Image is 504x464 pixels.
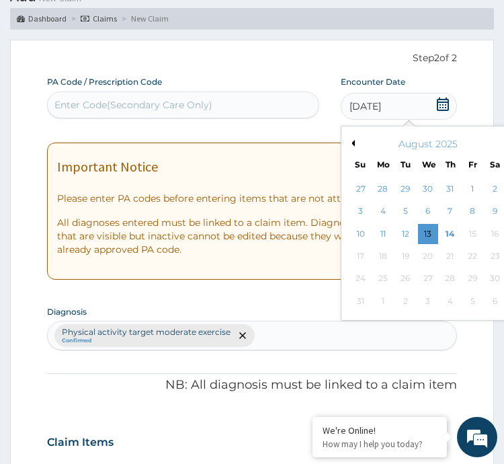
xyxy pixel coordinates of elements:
div: Not available Friday, August 15th, 2025 [462,224,482,244]
div: Choose Tuesday, August 5th, 2025 [395,202,415,222]
a: Claims [81,13,117,24]
p: Please enter PA codes before entering items that are not attached to a PA code [57,192,447,205]
div: Choose Sunday, July 27th, 2025 [350,179,370,199]
div: Not available Tuesday, August 19th, 2025 [395,246,415,266]
div: Not available Sunday, August 31st, 2025 [350,291,370,311]
div: Choose Wednesday, August 6th, 2025 [417,202,437,222]
div: Choose Thursday, August 14th, 2025 [440,224,460,244]
div: Not available Monday, August 25th, 2025 [373,269,393,289]
div: Enter Code(Secondary Care Only) [54,98,212,112]
label: PA Code / Prescription Code [47,76,162,87]
p: All diagnoses entered must be linked to a claim item. Diagnosis & Claim Items that are visible bu... [57,216,447,256]
div: Not available Monday, September 1st, 2025 [373,291,393,311]
div: Choose Wednesday, July 30th, 2025 [417,179,437,199]
div: Choose Thursday, August 7th, 2025 [440,202,460,222]
a: Dashboard [17,13,67,24]
p: How may I help you today? [323,438,437,450]
div: Choose Friday, August 1st, 2025 [462,179,482,199]
div: Fr [467,159,478,170]
div: Choose Sunday, August 3rd, 2025 [350,202,370,222]
p: NB: All diagnosis must be linked to a claim item [47,377,457,394]
div: Chat with us now [63,69,204,86]
div: Su [354,159,366,170]
div: Choose Tuesday, August 12th, 2025 [395,224,415,244]
label: Encounter Date [341,76,405,87]
button: Previous Month [348,140,355,147]
h3: Claim Items [47,435,114,450]
li: New Claim [118,13,169,24]
div: Not available Friday, September 5th, 2025 [462,291,482,311]
div: Not available Sunday, August 17th, 2025 [350,246,370,266]
div: Not available Wednesday, August 27th, 2025 [417,269,437,289]
div: Choose Wednesday, August 13th, 2025 [417,224,437,244]
div: Not available Wednesday, September 3rd, 2025 [417,291,437,311]
div: Choose Friday, August 8th, 2025 [462,202,482,222]
div: Not available Sunday, August 24th, 2025 [350,269,370,289]
div: Not available Friday, August 29th, 2025 [462,269,482,289]
label: Diagnosis [47,306,87,317]
div: Not available Thursday, September 4th, 2025 [440,291,460,311]
div: Tu [399,159,411,170]
div: Choose Monday, August 11th, 2025 [373,224,393,244]
div: We're Online! [323,424,437,436]
span: We're online! [78,142,185,278]
div: Not available Wednesday, August 20th, 2025 [417,246,437,266]
div: Choose Monday, July 28th, 2025 [373,179,393,199]
div: Choose Sunday, August 10th, 2025 [350,224,370,244]
div: Choose Thursday, July 31st, 2025 [440,179,460,199]
div: Not available Tuesday, August 26th, 2025 [395,269,415,289]
div: Choose Tuesday, July 29th, 2025 [395,179,415,199]
div: Choose Monday, August 4th, 2025 [373,202,393,222]
img: d_794563401_company_1708531726252_794563401 [18,61,48,94]
h1: Important Notice [57,159,158,174]
div: Th [444,159,456,170]
div: Not available Friday, August 22nd, 2025 [462,246,482,266]
div: Not available Thursday, August 21st, 2025 [440,246,460,266]
div: We [422,159,433,170]
p: Step 2 of 2 [47,51,457,66]
div: Not available Tuesday, September 2nd, 2025 [395,291,415,311]
div: Not available Thursday, August 28th, 2025 [440,269,460,289]
span: [DATE] [349,100,381,113]
div: Mo [377,159,388,170]
div: Sa [489,159,501,170]
div: Not available Monday, August 18th, 2025 [373,246,393,266]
